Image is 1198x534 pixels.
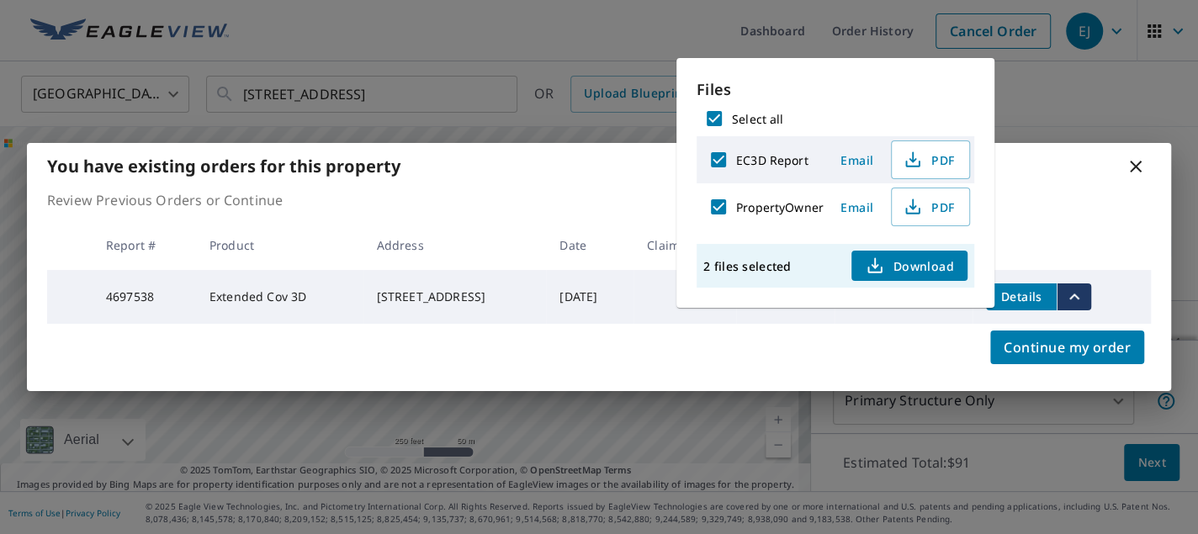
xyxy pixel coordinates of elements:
[363,220,547,270] th: Address
[902,197,956,217] span: PDF
[703,258,791,274] p: 2 files selected
[47,190,1151,210] p: Review Previous Orders or Continue
[891,188,970,226] button: PDF
[546,270,633,324] td: [DATE]
[736,152,808,168] label: EC3D Report
[891,140,970,179] button: PDF
[830,147,884,173] button: Email
[732,111,783,127] label: Select all
[546,220,633,270] th: Date
[851,251,967,281] button: Download
[986,283,1057,310] button: detailsBtn-4697538
[196,220,363,270] th: Product
[1004,336,1131,359] span: Continue my order
[1057,283,1091,310] button: filesDropdownBtn-4697538
[902,150,956,170] span: PDF
[697,78,974,101] p: Files
[837,152,877,168] span: Email
[837,199,877,215] span: Email
[736,199,824,215] label: PropertyOwner
[830,194,884,220] button: Email
[47,155,400,177] b: You have existing orders for this property
[196,270,363,324] td: Extended Cov 3D
[865,256,954,276] span: Download
[377,288,533,305] div: [STREET_ADDRESS]
[990,330,1144,364] button: Continue my order
[633,220,736,270] th: Claim ID
[93,220,196,270] th: Report #
[996,288,1047,304] span: Details
[93,270,196,324] td: 4697538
